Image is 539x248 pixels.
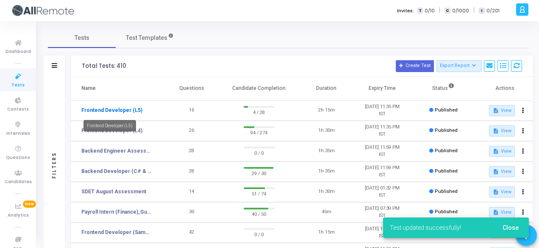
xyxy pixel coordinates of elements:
label: Invites: [397,7,414,14]
span: 29 / 30 [244,169,275,177]
span: Published [435,168,458,174]
span: 0/10 [425,7,435,14]
th: Name [71,77,164,100]
span: | [473,6,475,15]
a: Frontend Developer (Sample payo) [81,228,152,236]
span: Tests [75,33,89,42]
td: [DATE] 11:35 PM IST [354,100,410,121]
span: Test updated successfully! [390,223,461,232]
td: 14 [164,182,220,202]
td: [DATE] 11:35 PM IST [354,223,410,243]
span: Test Templates [126,33,167,42]
mat-icon: description [492,169,498,175]
span: Close [503,224,519,231]
div: Frontend Developer (L5) [83,120,136,131]
td: [DATE] 01:32 PM IST [354,182,410,202]
td: [DATE] 11:59 PM IST [354,141,410,162]
mat-icon: description [492,189,498,195]
th: Duration [298,77,354,100]
div: Filters [50,118,58,212]
mat-icon: description [492,148,498,154]
td: 28 [164,141,220,162]
span: Published [435,128,458,133]
td: 1h 35m [298,162,354,182]
span: 40 / 50 [244,209,275,218]
span: T [417,8,423,14]
span: 0 / 0 [244,230,275,238]
span: 4 / 28 [244,108,275,116]
span: Published [435,148,458,153]
td: 26 [164,121,220,141]
span: Tests [11,82,25,89]
span: Dashboard [6,48,31,56]
span: C [445,8,450,14]
img: logo [11,2,74,19]
span: Analytics [8,212,29,219]
th: Expiry Time [354,77,410,100]
button: View [489,166,515,177]
span: 94 / 274 [244,128,275,137]
span: 51 / 74 [244,189,275,198]
span: Candidates [5,178,32,186]
td: 1h 15m [298,223,354,243]
div: Total Tests: 410 [82,63,126,70]
th: Candidate Completion [219,77,298,100]
span: 0/1000 [452,7,469,14]
td: [DATE] 11:59 PM IST [354,162,410,182]
button: View [489,125,515,137]
button: View [489,207,515,218]
button: Export Report [436,60,482,72]
span: Questions [6,154,30,162]
mat-icon: description [492,128,498,134]
a: SDET August Assessment [81,188,146,195]
span: Contests [7,106,29,113]
span: Published [435,189,458,194]
span: Interviews [6,130,30,137]
td: [DATE] 07:39 PM IST [354,202,410,223]
button: View [489,105,515,116]
span: New [23,201,36,208]
td: 28 [164,162,220,182]
td: 1h 30m [298,121,354,141]
td: 2h 15m [298,100,354,121]
th: Status [410,77,477,100]
span: 0 / 0 [244,148,275,157]
span: I [479,8,484,14]
a: Backend Developer (C# & .Net) [81,167,152,175]
td: [DATE] 11:35 PM IST [354,121,410,141]
th: Questions [164,77,220,100]
button: View [489,146,515,157]
td: 42 [164,223,220,243]
span: | [439,6,440,15]
button: Create Test [396,60,434,72]
button: View [489,187,515,198]
a: Frontend Developer (L5) [81,106,142,114]
td: 45m [298,202,354,223]
td: 1h 30m [298,182,354,202]
mat-icon: description [492,108,498,114]
td: 30 [164,202,220,223]
button: Close [496,220,525,235]
span: Published [435,107,458,113]
td: 16 [164,100,220,121]
td: 1h 35m [298,141,354,162]
span: 0/201 [486,7,500,14]
a: Payroll Intern (Finance)_Gurugram_Campus [81,208,152,216]
th: Actions [477,77,533,100]
a: Backend Engineer Assessment [81,147,152,155]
